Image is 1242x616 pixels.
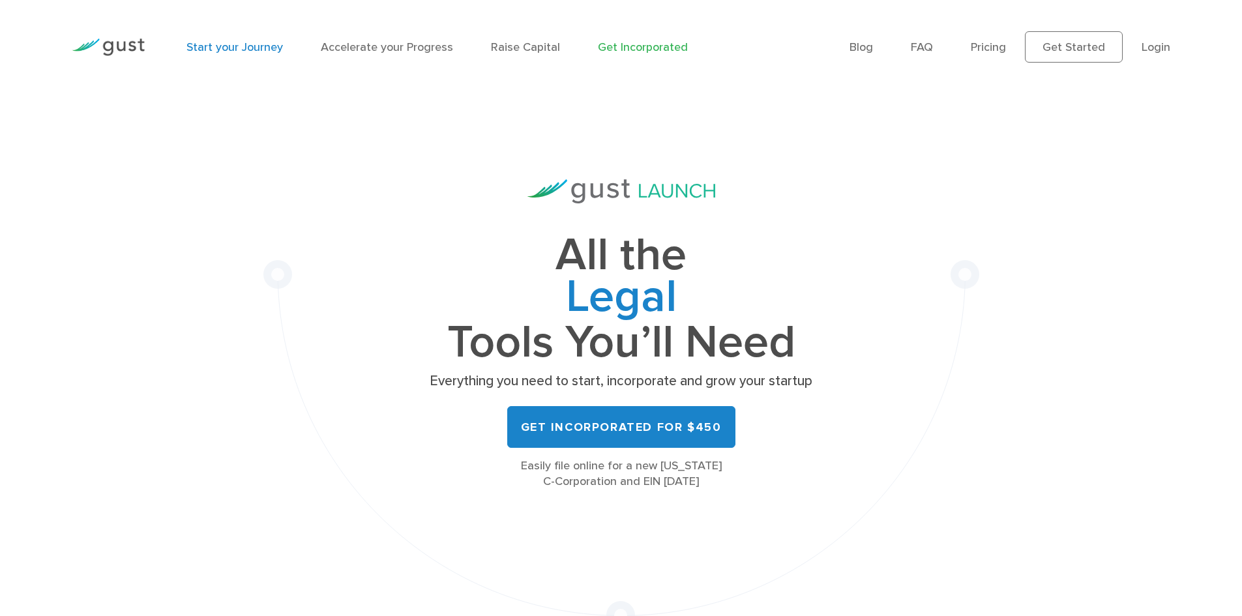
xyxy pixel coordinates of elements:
span: Legal [426,276,817,322]
img: Gust Logo [72,38,145,56]
a: Get Incorporated [598,40,688,54]
div: Easily file online for a new [US_STATE] C-Corporation and EIN [DATE] [426,458,817,490]
a: Raise Capital [491,40,560,54]
p: Everything you need to start, incorporate and grow your startup [426,372,817,390]
a: FAQ [911,40,933,54]
h1: All the Tools You’ll Need [426,235,817,363]
a: Pricing [971,40,1006,54]
a: Accelerate your Progress [321,40,453,54]
a: Start your Journey [186,40,283,54]
a: Get Started [1025,31,1123,63]
a: Blog [850,40,873,54]
a: Get Incorporated for $450 [507,406,735,448]
a: Login [1142,40,1170,54]
img: Gust Launch Logo [527,179,715,203]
